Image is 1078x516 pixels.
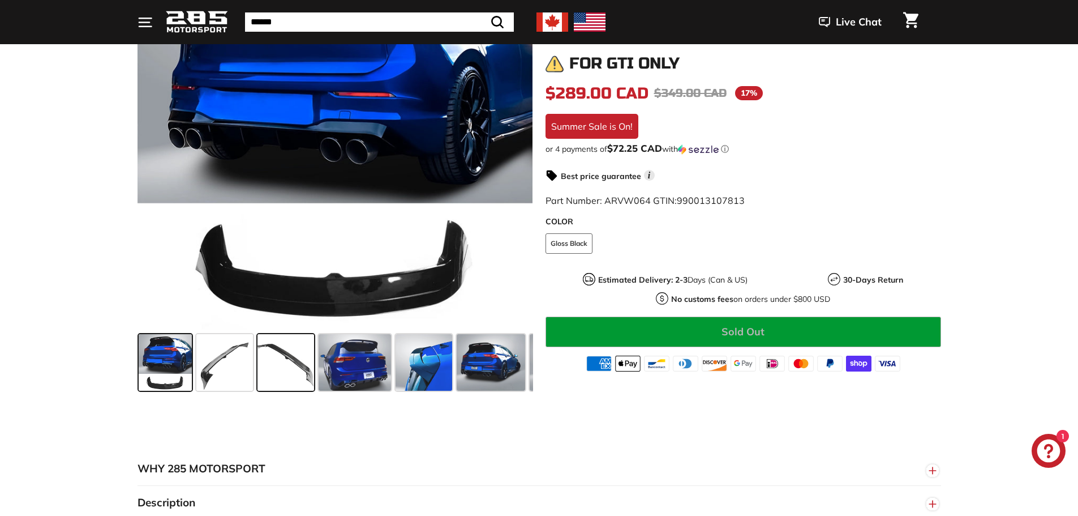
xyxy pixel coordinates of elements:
img: shopify_pay [846,356,871,372]
span: $72.25 CAD [607,142,662,154]
img: paypal [817,356,843,372]
span: $349.00 CAD [654,86,727,100]
strong: Best price guarantee [561,171,641,181]
img: google_pay [731,356,756,372]
img: ideal [759,356,785,372]
button: Sold Out [546,317,941,347]
p: on orders under $800 USD [671,293,830,305]
img: apple_pay [615,356,641,372]
p: Days (Can & US) [598,274,748,286]
div: or 4 payments of$72.25 CADwithSezzle Click to learn more about Sezzle [546,143,941,155]
span: $289.00 CAD [546,84,648,103]
h3: For GTI only [569,55,680,73]
button: WHY 285 MOTORSPORT [138,452,941,486]
img: discover [702,356,727,372]
span: Part Number: ARVW064 GTIN: [546,195,745,206]
img: Sezzle [678,144,719,155]
span: Sold Out [721,325,765,338]
div: or 4 payments of with [546,143,941,155]
strong: Estimated Delivery: 2-3 [598,275,688,285]
img: bancontact [644,356,669,372]
label: COLOR [546,216,941,228]
span: Live Chat [836,15,882,29]
img: visa [875,356,900,372]
div: Summer Sale is On! [546,114,638,139]
a: Cart [896,3,925,41]
img: master [788,356,814,372]
span: 990013107813 [677,195,745,206]
input: Search [245,12,514,32]
span: i [644,170,655,181]
strong: 30-Days Return [843,275,903,285]
h1: CS Style Roof Spoiler - [DATE]-[DATE] Golf Mk8 GTI [546,11,941,46]
img: warning.png [546,55,564,73]
button: Live Chat [804,8,896,36]
img: american_express [586,356,612,372]
span: 17% [735,86,763,100]
img: Logo_285_Motorsport_areodynamics_components [166,9,228,36]
inbox-online-store-chat: Shopify online store chat [1028,434,1069,471]
strong: No customs fees [671,294,733,304]
img: diners_club [673,356,698,372]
